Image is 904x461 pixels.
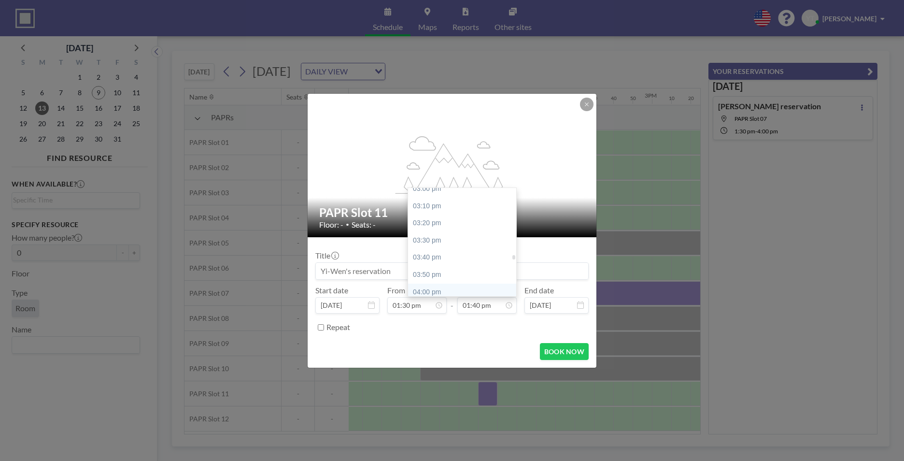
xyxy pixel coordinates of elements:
[387,286,405,295] label: From
[352,220,376,230] span: Seats: -
[326,322,350,332] label: Repeat
[408,249,521,266] div: 03:40 pm
[319,205,586,220] h2: PAPR Slot 11
[408,198,521,215] div: 03:10 pm
[315,251,338,260] label: Title
[316,263,588,279] input: Yi-Wen's reservation
[451,289,453,310] span: -
[346,221,349,228] span: •
[524,286,554,295] label: End date
[408,215,521,232] div: 03:20 pm
[408,284,521,301] div: 04:00 pm
[540,343,589,360] button: BOOK NOW
[408,266,521,284] div: 03:50 pm
[319,220,343,230] span: Floor: -
[315,286,348,295] label: Start date
[408,180,521,198] div: 03:00 pm
[408,232,521,249] div: 03:30 pm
